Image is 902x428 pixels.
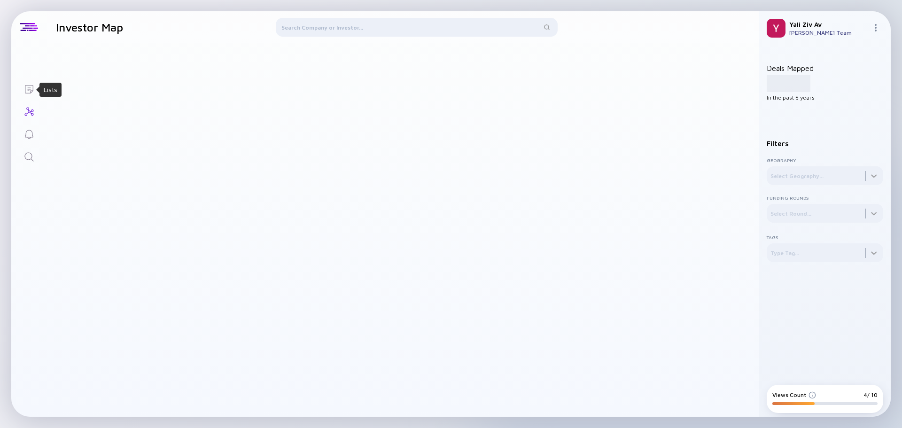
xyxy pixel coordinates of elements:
[789,20,868,28] div: Yali Ziv Av
[767,75,810,92] div: 1,234
[772,391,816,398] div: Views Count
[767,94,883,101] div: In the past 5 years
[767,19,785,38] img: Yali Profile Picture
[11,100,47,122] a: Investor Map
[337,141,511,292] img: graph-loading.svg
[44,85,57,94] div: Lists
[11,145,47,167] a: Search
[11,122,47,145] a: Reminders
[56,21,123,34] h1: Investor Map
[789,29,868,36] div: [PERSON_NAME] Team
[863,391,878,398] div: 4/ 10
[767,64,883,101] div: Deals Mapped
[872,24,879,31] img: Menu
[767,140,883,148] div: Filters
[11,77,47,100] a: Lists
